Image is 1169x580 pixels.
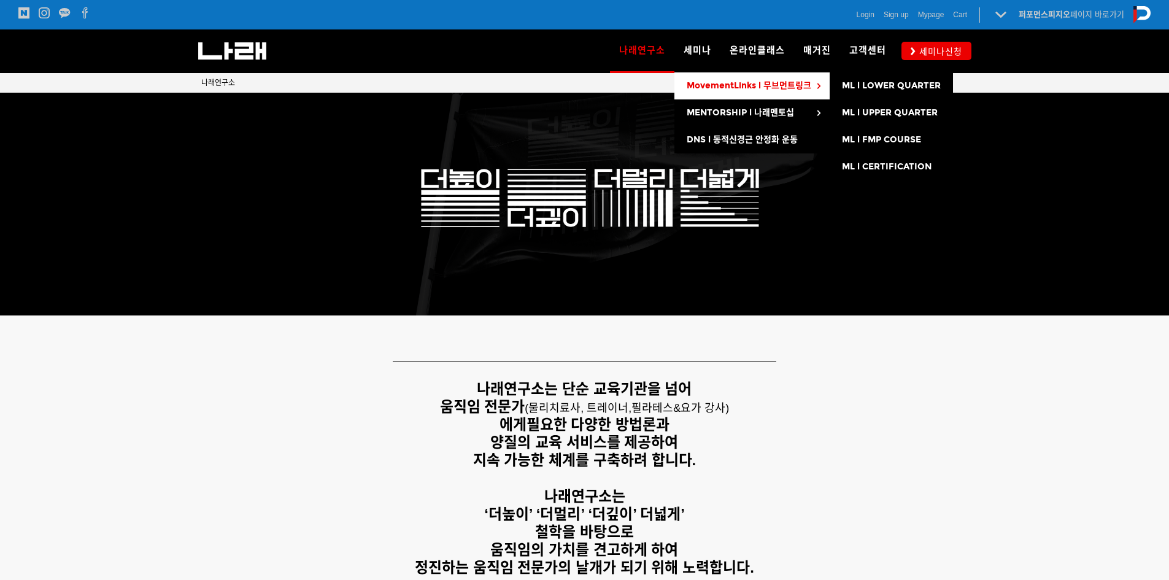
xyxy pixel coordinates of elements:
[201,77,235,89] a: 나래연구소
[730,45,785,56] span: 온라인클래스
[953,9,967,21] a: Cart
[794,29,840,72] a: 매거진
[830,126,953,153] a: ML l FMP COURSE
[918,9,944,21] a: Mypage
[842,161,932,172] span: ML l CERTIFICATION
[674,72,830,99] a: MovementLinks l 무브먼트링크
[684,45,711,56] span: 세미나
[830,153,953,180] a: ML l CERTIFICATION
[830,72,953,99] a: ML l LOWER QUARTER
[525,402,631,414] span: (
[544,488,625,505] strong: 나래연구소는
[857,9,874,21] a: Login
[490,541,678,558] strong: 움직임의 가치를 견고하게 하여
[619,41,665,60] span: 나래연구소
[842,107,938,118] span: ML l UPPER QUARTER
[803,45,831,56] span: 매거진
[687,134,798,145] span: DNS l 동적신경근 안정화 운동
[528,402,631,414] span: 물리치료사, 트레이너,
[477,381,692,397] strong: 나래연구소는 단순 교육기관을 넘어
[830,99,953,126] a: ML l UPPER QUARTER
[687,107,794,118] span: MENTORSHIP l 나래멘토십
[916,45,962,58] span: 세미나신청
[440,398,525,415] strong: 움직임 전문가
[201,79,235,87] span: 나래연구소
[674,29,720,72] a: 세미나
[484,506,685,522] strong: ‘더높이’ ‘더멀리’ ‘더깊이’ 더넓게’
[527,416,669,433] strong: 필요한 다양한 방법론과
[687,80,811,91] span: MovementLinks l 무브먼트링크
[674,126,830,153] a: DNS l 동적신경근 안정화 운동
[631,402,729,414] span: 필라테스&요가 강사)
[1019,10,1070,19] strong: 퍼포먼스피지오
[674,99,830,126] a: MENTORSHIP l 나래멘토십
[415,559,754,576] strong: 정진하는 움직임 전문가의 날개가 되기 위해 노력합니다.
[901,42,971,60] a: 세미나신청
[473,452,696,468] strong: 지속 가능한 체계를 구축하려 합니다.
[500,416,527,433] strong: 에게
[842,134,921,145] span: ML l FMP COURSE
[849,45,886,56] span: 고객센터
[1019,10,1124,19] a: 퍼포먼스피지오페이지 바로가기
[535,524,634,540] strong: 철학을 바탕으로
[840,29,895,72] a: 고객센터
[490,434,678,450] strong: 양질의 교육 서비스를 제공하여
[884,9,909,21] a: Sign up
[842,80,941,91] span: ML l LOWER QUARTER
[720,29,794,72] a: 온라인클래스
[610,29,674,72] a: 나래연구소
